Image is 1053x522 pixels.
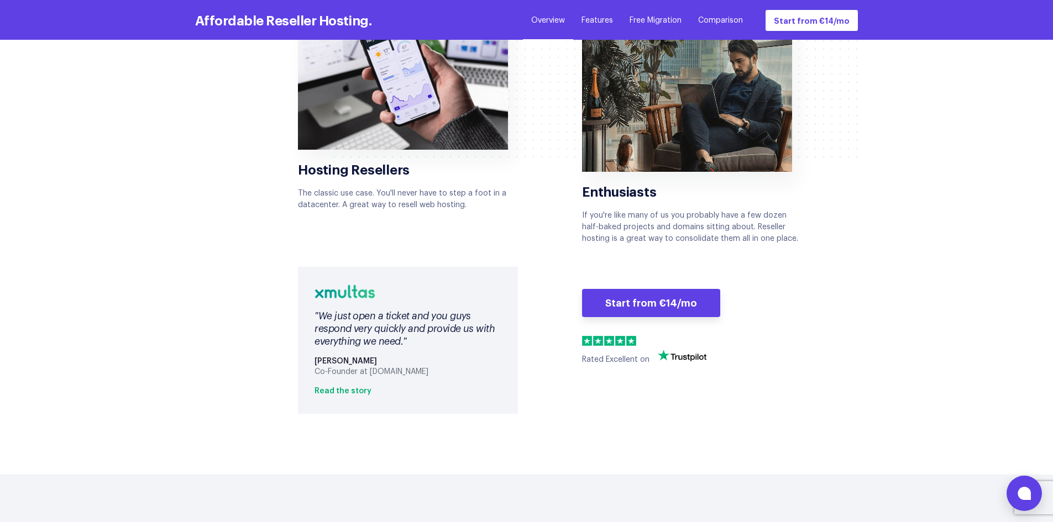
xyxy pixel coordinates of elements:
[581,15,613,26] a: Features
[582,356,649,363] span: Rated Excellent on
[582,336,592,346] img: 1
[1007,476,1042,511] button: Open chat window
[630,15,682,26] a: Free Migration
[315,309,501,347] div: "We just open a ticket and you guys respond very quickly and provide us with everything we need."
[765,9,858,31] a: Start from €14/mo
[315,387,371,395] a: Read the story
[604,336,614,346] img: 3
[698,15,743,26] a: Comparison
[298,161,518,177] h3: Hosting Resellers
[615,336,625,346] img: 4
[593,336,603,346] img: 2
[582,289,720,318] a: Start from €14/mo
[315,367,501,377] div: Co-Founder at [DOMAIN_NAME]
[195,12,372,28] h3: Affordable Reseller Hosting.
[315,356,501,366] div: [PERSON_NAME]
[582,183,802,199] h3: Enthusiasts
[531,15,565,26] a: Overview
[626,336,636,346] img: 5
[582,9,802,245] div: If you're like many of us you probably have a few dozen half-baked projects and domains sitting a...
